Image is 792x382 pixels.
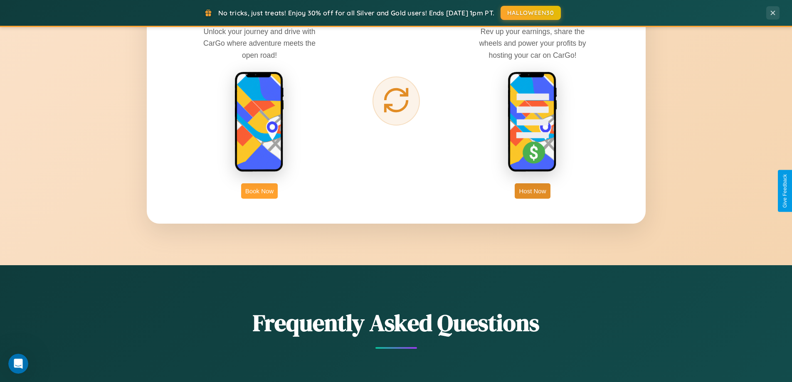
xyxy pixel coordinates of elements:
div: Give Feedback [782,174,788,208]
span: No tricks, just treats! Enjoy 30% off for all Silver and Gold users! Ends [DATE] 1pm PT. [218,9,494,17]
p: Rev up your earnings, share the wheels and power your profits by hosting your car on CarGo! [470,26,595,61]
p: Unlock your journey and drive with CarGo where adventure meets the open road! [197,26,322,61]
button: HALLOWEEN30 [501,6,561,20]
iframe: Intercom live chat [8,354,28,374]
img: host phone [508,71,558,173]
button: Book Now [241,183,278,199]
img: rent phone [234,71,284,173]
button: Host Now [515,183,550,199]
h2: Frequently Asked Questions [147,307,646,339]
